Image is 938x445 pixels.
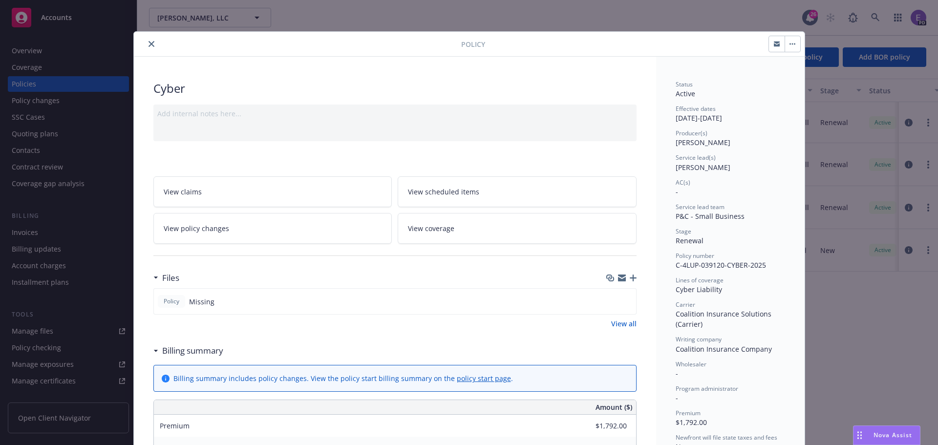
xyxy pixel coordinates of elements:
span: C-4LUP-039120-CYBER-2025 [676,260,766,270]
h3: Billing summary [162,344,223,357]
span: [PERSON_NAME] [676,138,730,147]
span: Nova Assist [874,431,912,439]
span: View claims [164,187,202,197]
span: $1,792.00 [676,418,707,427]
div: Add internal notes here... [157,108,633,119]
h3: Files [162,272,179,284]
div: Cyber Liability [676,284,785,295]
a: View claims [153,176,392,207]
span: Premium [160,421,190,430]
span: - [676,369,678,378]
span: [PERSON_NAME] [676,163,730,172]
span: Missing [189,297,214,307]
button: Nova Assist [853,425,920,445]
a: View policy changes [153,213,392,244]
span: Producer(s) [676,129,707,137]
span: Effective dates [676,105,716,113]
span: Policy [162,297,181,306]
span: Service lead team [676,203,725,211]
div: Billing summary includes policy changes. View the policy start billing summary on the . [173,373,513,383]
span: Carrier [676,300,695,309]
span: Stage [676,227,691,235]
div: Cyber [153,80,637,97]
span: Newfront will file state taxes and fees [676,433,777,442]
span: - [676,187,678,196]
div: Drag to move [853,426,866,445]
a: View scheduled items [398,176,637,207]
span: Policy [461,39,485,49]
span: P&C - Small Business [676,212,745,221]
span: Wholesaler [676,360,706,368]
button: close [146,38,157,50]
span: Status [676,80,693,88]
a: View all [611,318,637,329]
div: Files [153,272,179,284]
input: 0.00 [569,419,633,433]
span: Lines of coverage [676,276,724,284]
div: [DATE] - [DATE] [676,105,785,123]
span: Service lead(s) [676,153,716,162]
div: Billing summary [153,344,223,357]
span: Writing company [676,335,722,343]
span: Renewal [676,236,703,245]
span: Policy number [676,252,714,260]
a: policy start page [457,374,511,383]
span: View policy changes [164,223,229,233]
span: View scheduled items [408,187,479,197]
span: Premium [676,409,701,417]
span: Coalition Insurance Company [676,344,772,354]
span: Coalition Insurance Solutions (Carrier) [676,309,773,329]
span: Active [676,89,695,98]
a: View coverage [398,213,637,244]
span: Program administrator [676,384,738,393]
span: AC(s) [676,178,690,187]
span: - [676,393,678,403]
span: Amount ($) [596,402,632,412]
span: View coverage [408,223,454,233]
